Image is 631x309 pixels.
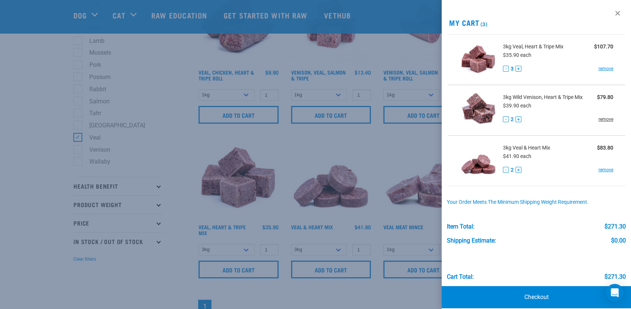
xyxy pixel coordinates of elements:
[597,145,613,151] strong: $83.80
[516,66,521,72] button: +
[511,116,514,123] span: 2
[503,144,550,152] span: 3kg Veal & Heart Mix
[442,18,631,27] h2: My Cart
[611,237,626,244] div: $0.00
[604,223,626,230] div: $271.30
[511,166,514,174] span: 2
[447,223,475,230] div: Item Total:
[604,274,626,280] div: $271.30
[459,41,497,79] img: Veal, Heart & Tripe Mix
[459,142,497,180] img: Veal & Heart Mix
[597,94,613,100] strong: $79.80
[503,52,531,58] span: $35.90 each
[599,166,613,173] a: remove
[503,103,531,109] span: $39.90 each
[447,199,626,205] div: Your order meets the minimum shipping weight requirement.
[516,116,521,122] button: +
[479,23,488,25] span: (3)
[503,66,509,72] button: -
[503,93,583,101] span: 3kg Wild Venison, Heart & Tripe Mix
[447,274,474,280] div: Cart total:
[442,286,631,308] a: Checkout
[503,43,563,51] span: 3kg Veal, Heart & Tripe Mix
[599,116,613,123] a: remove
[606,284,624,302] div: Open Intercom Messenger
[503,116,509,122] button: -
[594,44,613,49] strong: $107.70
[516,167,521,173] button: +
[459,91,497,129] img: Wild Venison, Heart & Tripe Mix
[503,153,531,159] span: $41.90 each
[511,65,514,73] span: 3
[599,65,613,72] a: remove
[447,237,496,244] div: Shipping Estimate:
[503,167,509,173] button: -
